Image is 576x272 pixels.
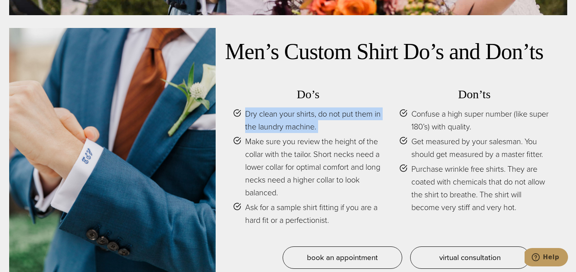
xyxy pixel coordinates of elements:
[411,163,550,214] span: Purchase wrinkle free shirts. They are coated with chemicals that do not allow the shirt to breat...
[525,248,568,268] iframe: Opens a widget where you can chat to one of our agents
[233,87,383,101] h3: Do’s
[307,252,378,263] span: book an appointment
[410,246,530,269] a: virtual consultation
[283,246,402,269] a: book an appointment
[245,107,383,133] span: Dry clean your shirts, do not put them in the laundry machine.
[225,38,558,66] h2: Men’s Custom Shirt Do’s and Don’ts
[411,135,550,161] span: Get measured by your salesman. You should get measured by a master fitter.
[439,252,501,263] span: virtual consultation
[245,201,383,226] span: Ask for a sample shirt fitting if you are a hard fit or a perfectionist.
[399,87,550,101] h3: Don’ts
[411,107,550,133] span: Confuse a high super number (like super 180’s) with quality.
[245,135,383,199] span: Make sure you review the height of the collar with the tailor. Short necks need a lower collar fo...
